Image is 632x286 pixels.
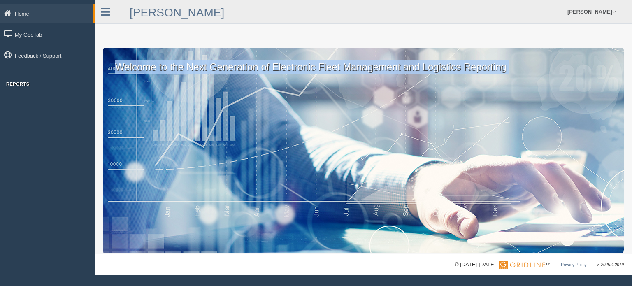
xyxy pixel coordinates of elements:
[561,263,586,267] a: Privacy Policy
[597,263,624,267] span: v. 2025.4.2019
[130,6,224,19] a: [PERSON_NAME]
[455,260,624,269] div: © [DATE]-[DATE] - ™
[499,261,545,269] img: Gridline
[103,48,624,74] p: Welcome to the Next Generation of Electronic Fleet Management and Logistics Reporting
